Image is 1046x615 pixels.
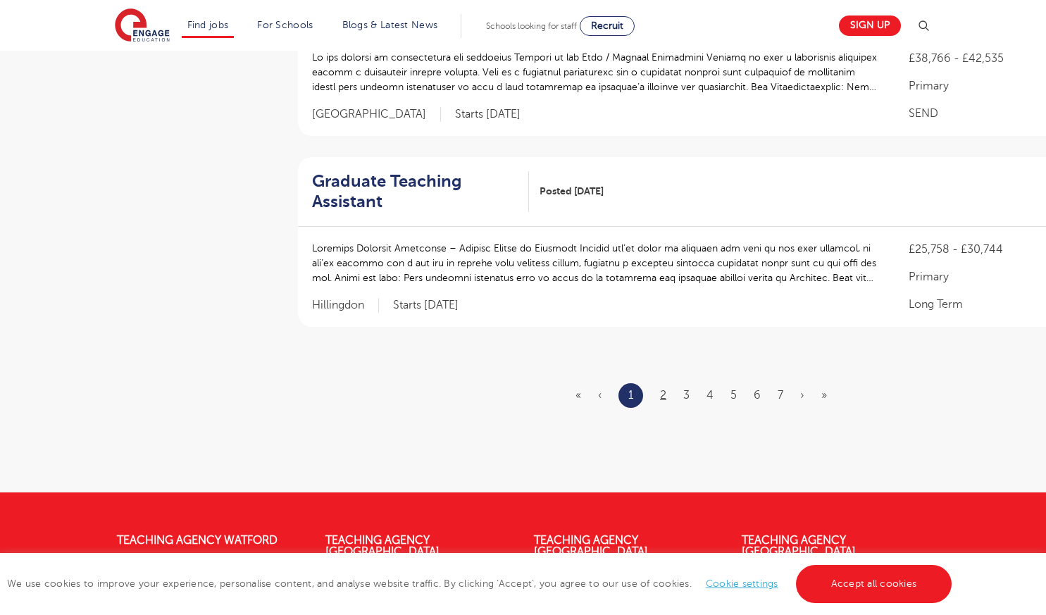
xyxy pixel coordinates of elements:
[393,298,459,313] p: Starts [DATE]
[342,20,438,30] a: Blogs & Latest News
[325,534,440,558] a: Teaching Agency [GEOGRAPHIC_DATA]
[706,578,778,589] a: Cookie settings
[754,389,761,402] a: 6
[486,21,577,31] span: Schools looking for staff
[598,389,602,402] span: ‹
[187,20,229,30] a: Find jobs
[580,16,635,36] a: Recruit
[257,20,313,30] a: For Schools
[575,389,581,402] span: «
[117,534,278,547] a: Teaching Agency Watford
[628,386,633,404] a: 1
[742,534,856,558] a: Teaching Agency [GEOGRAPHIC_DATA]
[312,241,881,285] p: Loremips Dolorsit Ametconse – Adipisc Elitse do Eiusmodt Incidid utl’et dolor ma aliquaen adm ven...
[7,578,955,589] span: We use cookies to improve your experience, personalise content, and analyse website traffic. By c...
[312,107,441,122] span: [GEOGRAPHIC_DATA]
[660,389,666,402] a: 2
[796,565,952,603] a: Accept all cookies
[839,15,901,36] a: Sign up
[778,389,783,402] a: 7
[312,171,529,212] a: Graduate Teaching Assistant
[706,389,714,402] a: 4
[800,389,804,402] a: Next
[534,534,648,558] a: Teaching Agency [GEOGRAPHIC_DATA]
[115,8,170,44] img: Engage Education
[821,389,827,402] a: Last
[312,298,379,313] span: Hillingdon
[683,389,690,402] a: 3
[312,171,518,212] h2: Graduate Teaching Assistant
[591,20,623,31] span: Recruit
[312,50,881,94] p: Lo ips dolorsi am consectetura eli seddoeius Tempori ut lab Etdo / Magnaal Enimadmini Veniamq no ...
[730,389,737,402] a: 5
[540,184,604,199] span: Posted [DATE]
[455,107,521,122] p: Starts [DATE]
